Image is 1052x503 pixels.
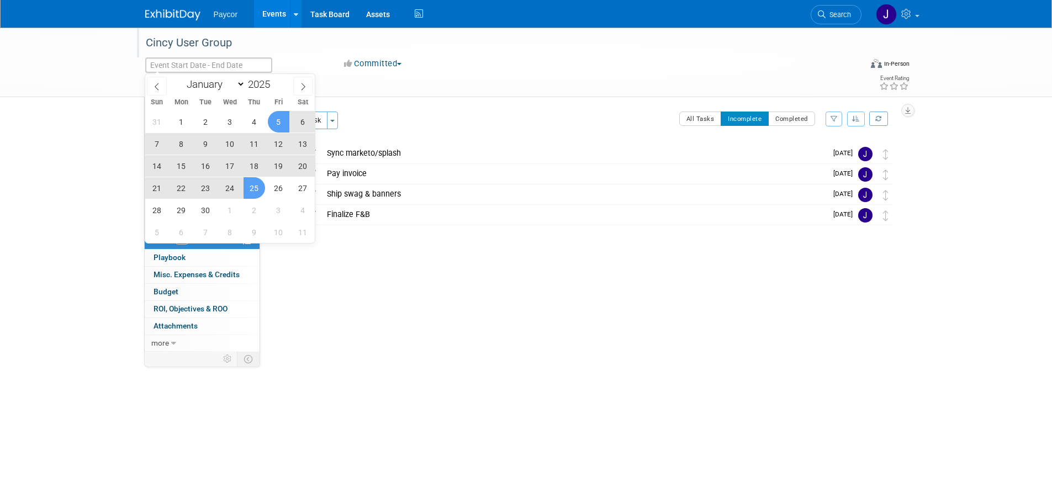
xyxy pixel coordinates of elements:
span: September 27, 2025 [292,177,314,199]
button: All Tasks [679,112,722,126]
div: Finalize F&B [321,205,827,224]
span: October 9, 2025 [244,221,265,243]
span: October 2, 2025 [244,199,265,221]
span: October 3, 2025 [268,199,289,221]
img: Format-Inperson.png [871,59,882,68]
div: Event Format [796,57,910,74]
span: September 24, 2025 [219,177,241,199]
span: September 14, 2025 [146,155,168,177]
a: Search [811,5,861,24]
span: [DATE] [833,149,858,157]
span: Paycor [214,10,238,19]
span: ROI, Objectives & ROO [154,304,228,313]
a: Asset Reservations [145,165,260,181]
span: September 2, 2025 [195,111,216,133]
span: September 19, 2025 [268,155,289,177]
img: Jenny Campbell [858,188,873,202]
span: more [151,338,169,347]
a: Misc. Expenses & Credits [145,267,260,283]
a: Event Information [145,97,260,113]
span: Search [826,10,851,19]
div: Cincy User Group [142,33,845,53]
i: Move task [883,149,889,160]
span: October 7, 2025 [195,221,216,243]
div: Ship swag & banners [321,184,827,203]
span: September 20, 2025 [292,155,314,177]
a: Giveaways [145,182,260,198]
span: September 18, 2025 [244,155,265,177]
span: [DATE] [833,210,858,218]
span: Attachments [154,321,198,330]
span: Playbook [154,253,186,262]
span: September 25, 2025 [244,177,265,199]
span: October 10, 2025 [268,221,289,243]
span: October 6, 2025 [171,221,192,243]
span: September 9, 2025 [195,133,216,155]
a: Booth [145,114,260,130]
span: October 8, 2025 [219,221,241,243]
span: [DATE] [833,170,858,177]
button: Incomplete [721,112,769,126]
a: Refresh [869,112,888,126]
span: [DATE] [833,190,858,198]
a: Attachments [145,318,260,335]
td: Toggle Event Tabs [237,352,260,366]
a: Shipments [145,199,260,215]
span: September 16, 2025 [195,155,216,177]
span: Sat [290,99,315,106]
span: September 15, 2025 [171,155,192,177]
input: Year [245,78,278,91]
span: September 11, 2025 [244,133,265,155]
a: Sponsorships [145,216,260,232]
td: Personalize Event Tab Strip [218,352,237,366]
a: ROI, Objectives & ROO [145,301,260,317]
div: Sync marketo/splash [321,144,827,162]
span: September 22, 2025 [171,177,192,199]
span: September 6, 2025 [292,111,314,133]
span: September 12, 2025 [268,133,289,155]
span: September 21, 2025 [146,177,168,199]
span: September 4, 2025 [244,111,265,133]
img: Jenny Campbell [876,4,897,25]
span: Tasks [152,236,189,245]
span: September 8, 2025 [171,133,192,155]
span: September 23, 2025 [195,177,216,199]
span: October 11, 2025 [292,221,314,243]
img: Jenny Campbell [858,208,873,223]
span: Fri [266,99,290,106]
span: Misc. Expenses & Credits [154,270,240,279]
span: October 5, 2025 [146,221,168,243]
span: September 26, 2025 [268,177,289,199]
span: September 10, 2025 [219,133,241,155]
select: Month [182,77,245,91]
i: Move task [883,170,889,180]
div: Pay invoice [321,164,827,183]
div: Event Rating [879,76,909,81]
span: September 28, 2025 [146,199,168,221]
i: Move task [883,210,889,221]
span: Mon [169,99,193,106]
span: September 17, 2025 [219,155,241,177]
span: August 31, 2025 [146,111,168,133]
span: Thu [242,99,266,106]
div: In-Person [884,60,910,68]
a: Playbook [145,250,260,266]
img: ExhibitDay [145,9,200,20]
span: October 4, 2025 [292,199,314,221]
a: Staff [145,131,260,147]
span: September 30, 2025 [195,199,216,221]
span: September 3, 2025 [219,111,241,133]
span: 43% [175,236,189,245]
a: Budget [145,284,260,300]
span: Wed [218,99,242,106]
a: more [145,335,260,352]
a: Tasks43% [145,233,260,250]
img: Jenny Campbell [858,167,873,182]
i: Move task [883,190,889,200]
span: September 5, 2025 [268,111,289,133]
span: September 7, 2025 [146,133,168,155]
a: Travel Reservations [145,147,260,164]
button: Completed [768,112,815,126]
span: Sun [145,99,170,106]
span: September 29, 2025 [171,199,192,221]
